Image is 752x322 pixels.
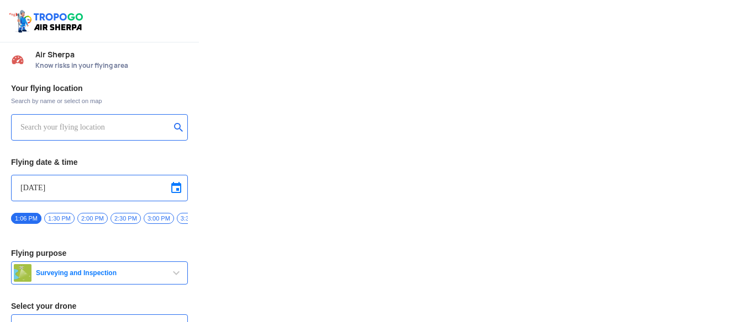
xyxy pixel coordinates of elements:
input: Search your flying location [20,121,170,134]
span: Air Sherpa [35,50,188,59]
span: Search by name or select on map [11,96,188,105]
img: ic_tgdronemaps.svg [8,8,87,34]
h3: Your flying location [11,84,188,92]
button: Surveying and Inspection [11,261,188,285]
h3: Flying purpose [11,249,188,257]
span: 1:06 PM [11,213,41,224]
img: Risk Scores [11,53,24,66]
input: Select Date [20,181,178,195]
span: 3:30 PM [177,213,207,224]
span: Surveying and Inspection [31,269,170,277]
span: 2:30 PM [111,213,141,224]
span: 2:00 PM [77,213,108,224]
span: 3:00 PM [144,213,174,224]
h3: Flying date & time [11,158,188,166]
span: 1:30 PM [44,213,75,224]
h3: Select your drone [11,302,188,310]
img: survey.png [14,264,31,282]
span: Know risks in your flying area [35,61,188,70]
